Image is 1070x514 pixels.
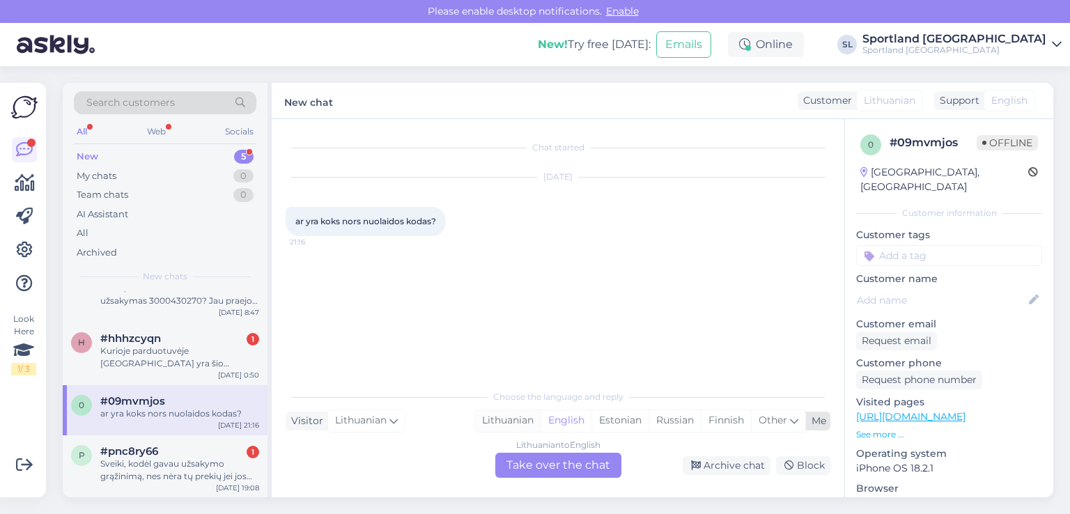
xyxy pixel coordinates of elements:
div: Take over the chat [495,453,621,478]
div: 1 [247,446,259,458]
div: Sportland [GEOGRAPHIC_DATA] [862,45,1046,56]
div: Try free [DATE]: [538,36,651,53]
span: p [79,450,85,460]
div: Russian [649,410,701,431]
div: Sveiki, kada bus išsiūstas mano užsakymas 3000430270? Jau praejo 5 dd o turejo but 2-4 [100,282,259,307]
p: Customer phone [856,356,1042,371]
div: Choose the language and reply [286,391,830,403]
a: Sportland [GEOGRAPHIC_DATA]Sportland [GEOGRAPHIC_DATA] [862,33,1062,56]
p: Customer tags [856,228,1042,242]
div: Online [728,32,804,57]
p: Safari 18.2 [856,496,1042,511]
div: Me [806,414,826,428]
div: Lithuanian to English [516,439,600,451]
p: Customer name [856,272,1042,286]
div: Sveiki, kodėl gavau užsakymo grąžinimą, nes nėra tų prekių jei jos vėl įkeltos parduoti? [100,458,259,483]
div: All [77,226,88,240]
span: English [991,93,1028,108]
div: 0 [233,188,254,202]
div: Customer information [856,207,1042,219]
span: #pnc8ry66 [100,445,158,458]
div: Estonian [591,410,649,431]
p: Visited pages [856,395,1042,410]
span: Enable [602,5,643,17]
div: Visitor [286,414,323,428]
div: 5 [234,150,254,164]
div: Lithuanian [475,410,541,431]
div: Finnish [701,410,751,431]
div: Archived [77,246,117,260]
div: [DATE] 8:47 [219,307,259,318]
span: 21:16 [290,237,342,247]
div: [DATE] 0:50 [218,370,259,380]
p: Customer email [856,317,1042,332]
span: Lithuanian [864,93,915,108]
div: SL [837,35,857,54]
div: Block [776,456,830,475]
span: #09mvmjos [100,395,165,407]
div: 1 [247,333,259,345]
span: ar yra koks nors nuolaidos kodas? [295,216,436,226]
div: English [541,410,591,431]
div: AI Assistant [77,208,128,221]
div: Archive chat [683,456,770,475]
div: Sportland [GEOGRAPHIC_DATA] [862,33,1046,45]
span: h [78,337,85,348]
button: Emails [656,31,711,58]
div: All [74,123,90,141]
div: Socials [222,123,256,141]
span: 0 [868,139,874,150]
b: New! [538,38,568,51]
input: Add a tag [856,245,1042,266]
div: [DATE] [286,171,830,183]
p: See more ... [856,428,1042,441]
div: [GEOGRAPHIC_DATA], [GEOGRAPHIC_DATA] [860,165,1028,194]
p: Operating system [856,446,1042,461]
div: My chats [77,169,116,183]
label: New chat [284,91,333,110]
div: Web [144,123,169,141]
span: #hhhzcyqn [100,332,161,345]
span: Lithuanian [335,413,387,428]
img: Askly Logo [11,94,38,120]
div: [DATE] 19:08 [216,483,259,493]
input: Add name [857,293,1026,308]
div: Support [934,93,979,108]
span: Offline [977,135,1038,150]
div: # 09mvmjos [890,134,977,151]
div: Chat started [286,141,830,154]
div: 0 [233,169,254,183]
p: iPhone OS 18.2.1 [856,461,1042,476]
div: 1 / 3 [11,363,36,375]
div: Look Here [11,313,36,375]
div: [DATE] 21:16 [218,420,259,430]
span: Other [759,414,787,426]
span: Search customers [86,95,175,110]
div: New [77,150,98,164]
a: [URL][DOMAIN_NAME] [856,410,966,423]
p: Browser [856,481,1042,496]
div: Customer [798,93,852,108]
div: Kurioje parduotuvėje [GEOGRAPHIC_DATA] yra šio modelio batai? [100,345,259,370]
div: Team chats [77,188,128,202]
span: 0 [79,400,84,410]
div: ar yra koks nors nuolaidos kodas? [100,407,259,420]
div: Request phone number [856,371,982,389]
span: New chats [143,270,187,283]
div: Request email [856,332,937,350]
